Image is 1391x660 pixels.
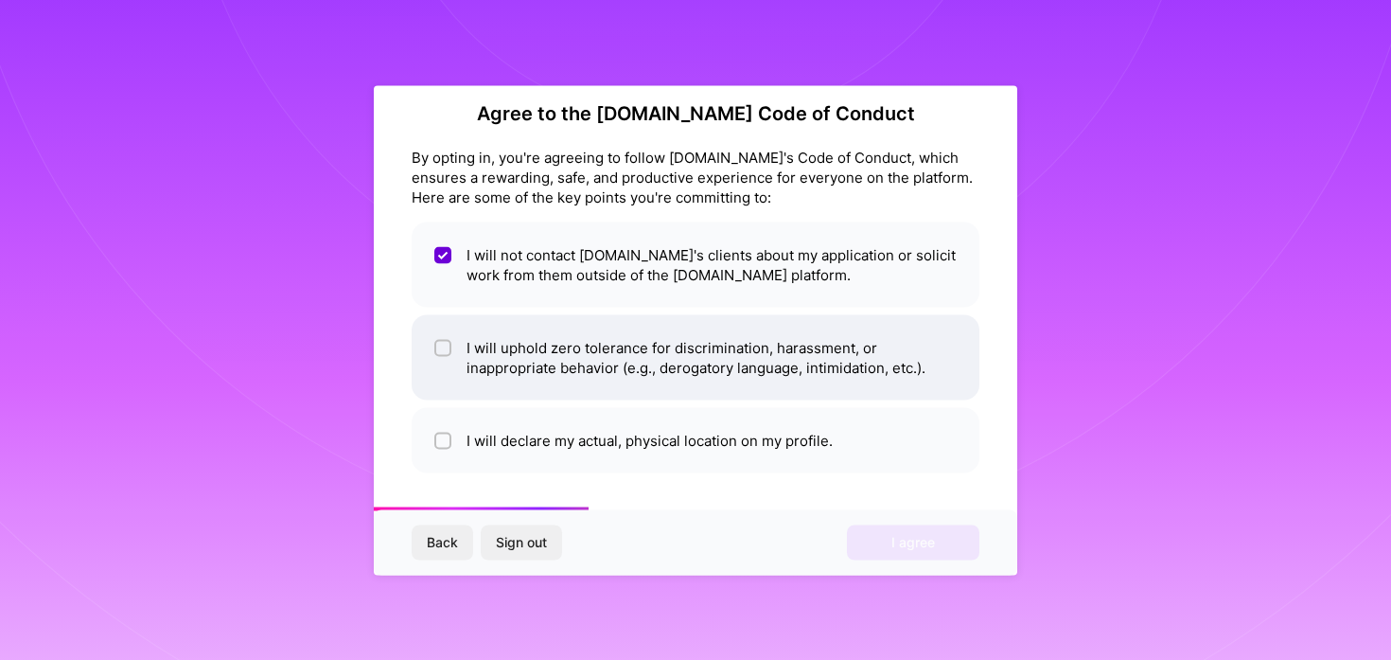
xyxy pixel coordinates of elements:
button: Back [412,526,473,560]
li: I will uphold zero tolerance for discrimination, harassment, or inappropriate behavior (e.g., der... [412,314,979,400]
li: I will declare my actual, physical location on my profile. [412,407,979,473]
div: By opting in, you're agreeing to follow [DOMAIN_NAME]'s Code of Conduct, which ensures a rewardin... [412,147,979,206]
li: I will not contact [DOMAIN_NAME]'s clients about my application or solicit work from them outside... [412,222,979,307]
h2: Agree to the [DOMAIN_NAME] Code of Conduct [412,101,979,124]
button: Sign out [481,526,562,560]
span: Sign out [496,533,547,552]
span: Back [427,533,458,552]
